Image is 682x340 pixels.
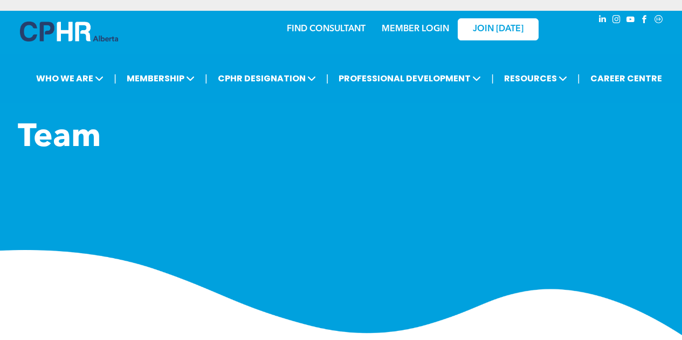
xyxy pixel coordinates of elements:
li: | [491,67,494,89]
a: linkedin [597,13,609,28]
a: FIND CONSULTANT [287,25,366,33]
span: PROFESSIONAL DEVELOPMENT [335,68,484,88]
li: | [326,67,329,89]
span: WHO WE ARE [33,68,107,88]
a: MEMBER LOGIN [382,25,449,33]
span: MEMBERSHIP [123,68,198,88]
li: | [577,67,580,89]
a: facebook [639,13,651,28]
span: RESOURCES [501,68,570,88]
a: instagram [611,13,623,28]
span: CPHR DESIGNATION [215,68,319,88]
img: A blue and white logo for cp alberta [20,22,118,41]
span: Team [18,122,101,154]
li: | [205,67,208,89]
span: JOIN [DATE] [473,24,523,34]
li: | [114,67,116,89]
a: Social network [653,13,665,28]
a: JOIN [DATE] [458,18,539,40]
a: youtube [625,13,637,28]
a: CAREER CENTRE [587,68,665,88]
